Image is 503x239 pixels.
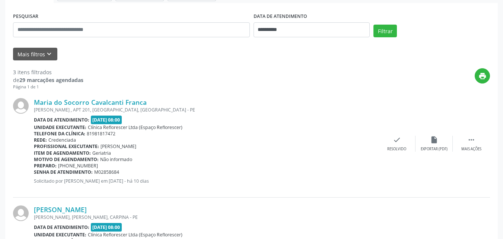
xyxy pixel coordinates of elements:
b: Senha de atendimento: [34,169,93,175]
span: [DATE] 08:00 [91,223,122,232]
span: Não informado [100,156,132,163]
i: insert_drive_file [430,136,438,144]
div: 3 itens filtrados [13,68,83,76]
span: Clínica Reflorescer Ltda (Espaço Reflorescer) [88,124,182,130]
button: print [475,68,490,84]
b: Unidade executante: [34,232,86,238]
i: keyboard_arrow_down [45,50,53,58]
div: Página 1 de 1 [13,84,83,90]
span: Geriatria [92,150,111,156]
div: Exportar (PDF) [421,147,448,152]
b: Profissional executante: [34,143,99,150]
div: Mais ações [461,147,481,152]
span: M02858684 [94,169,119,175]
a: Maria do Socorro Cavalcanti Franca [34,98,147,106]
i: check [393,136,401,144]
div: [PERSON_NAME] , APT 201, [GEOGRAPHIC_DATA], [GEOGRAPHIC_DATA] - PE [34,107,378,113]
div: de [13,76,83,84]
label: DATA DE ATENDIMENTO [254,11,307,22]
span: [PERSON_NAME] [101,143,136,150]
b: Unidade executante: [34,124,86,130]
img: img [13,205,29,221]
i: print [478,72,487,80]
img: img [13,98,29,114]
span: Clínica Reflorescer Ltda (Espaço Reflorescer) [88,232,182,238]
span: [DATE] 08:00 [91,116,122,124]
button: Mais filtroskeyboard_arrow_down [13,48,57,61]
label: PESQUISAR [13,11,38,22]
b: Data de atendimento: [34,224,89,230]
p: Solicitado por [PERSON_NAME] em [DATE] - há 10 dias [34,178,378,184]
b: Motivo de agendamento: [34,156,99,163]
b: Preparo: [34,163,57,169]
div: Resolvido [387,147,406,152]
span: [PHONE_NUMBER] [58,163,98,169]
strong: 29 marcações agendadas [19,76,83,84]
span: Credenciada [48,137,76,143]
i:  [467,136,475,144]
span: 81981817472 [87,130,115,137]
b: Telefone da clínica: [34,130,85,137]
b: Data de atendimento: [34,117,89,123]
div: [PERSON_NAME], [PERSON_NAME], CARPINA - PE [34,214,378,220]
button: Filtrar [373,25,397,37]
b: Rede: [34,137,47,143]
b: Item de agendamento: [34,150,91,156]
a: [PERSON_NAME] [34,205,87,214]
